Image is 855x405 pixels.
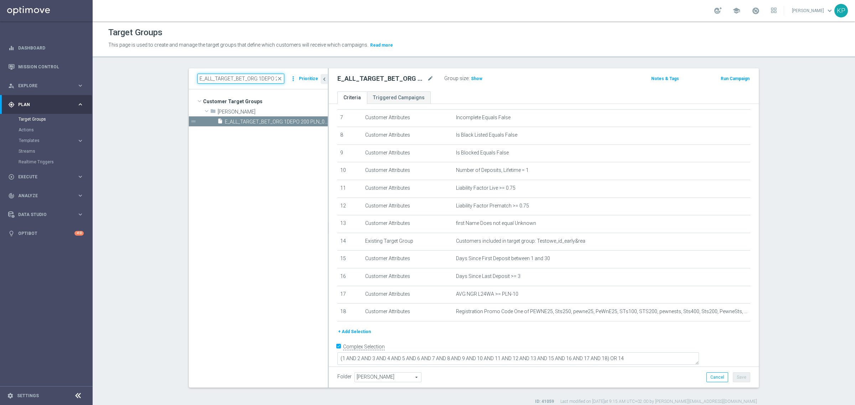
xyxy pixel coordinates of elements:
[337,198,362,215] td: 12
[18,175,77,179] span: Execute
[321,74,328,84] button: chevron_left
[19,116,74,122] a: Target Groups
[362,286,453,304] td: Customer Attributes
[7,393,14,399] i: settings
[218,109,328,115] span: And&#x17C;elika B.
[427,74,434,83] i: mode_edit
[456,185,515,191] span: Liability Factor Live >= 0.75
[19,138,77,143] div: Templates
[203,96,328,106] span: Customer Target Groups
[8,102,84,107] button: gps_fixed Plan keyboard_arrow_right
[8,83,77,89] div: Explore
[367,91,431,104] a: Triggered Campaigns
[535,399,554,405] label: ID: 41059
[362,180,453,198] td: Customer Attributes
[8,211,77,218] div: Data Studio
[8,45,15,51] i: equalizer
[77,101,84,108] i: keyboard_arrow_right
[8,193,84,199] button: track_changes Analyze keyboard_arrow_right
[19,138,70,143] span: Templates
[337,286,362,304] td: 17
[8,101,15,108] i: gps_fixed
[77,192,84,199] i: keyboard_arrow_right
[456,167,529,173] span: Number of Deposits, Lifetime = 1
[18,224,74,243] a: Optibot
[337,374,352,380] label: Folder
[8,231,84,236] button: lightbulb Optibot +10
[19,148,74,154] a: Streams
[732,7,740,15] span: school
[18,212,77,217] span: Data Studio
[337,127,362,145] td: 8
[456,238,585,244] span: Customers included in target group: Testowe_id_early&rea
[8,193,15,199] i: track_changes
[456,273,520,279] span: Days Since Last Deposit >= 3
[456,309,748,315] span: Registration Promo Code One of PEWNE25, Sts250, pewne25, PeWnE25, STs100, STS200, pewnests, Sts40...
[8,174,77,180] div: Execute
[456,203,529,209] span: Liability Factor Prematch >= 0.75
[362,215,453,233] td: Customer Attributes
[337,180,362,198] td: 11
[18,57,84,76] a: Mission Control
[8,224,84,243] div: Optibot
[362,127,453,145] td: Customer Attributes
[8,212,84,217] div: Data Studio keyboard_arrow_right
[77,173,84,180] i: keyboard_arrow_right
[733,372,750,382] button: Save
[362,251,453,268] td: Customer Attributes
[8,101,77,108] div: Plan
[8,193,77,199] div: Analyze
[362,144,453,162] td: Customer Attributes
[18,102,77,107] span: Plan
[471,76,482,81] span: Show
[444,75,468,81] label: Group size
[225,119,328,125] span: E_ALL_TARGET_BET_ORG 1DEPO 200 PLN_090925
[19,159,74,165] a: Realtime Triggers
[337,328,372,336] button: + Add Selection
[706,372,728,382] button: Cancel
[298,74,319,84] button: Prioritize
[720,75,750,83] button: Run Campaign
[277,76,283,81] span: close
[18,38,84,57] a: Dashboard
[456,132,517,138] span: Is Black Listed Equals False
[834,4,848,17] div: KP
[19,157,92,167] div: Realtime Triggers
[362,268,453,286] td: Customer Attributes
[362,198,453,215] td: Customer Attributes
[456,256,550,262] span: Days Since First Deposit between 1 and 30
[210,108,216,116] i: folder
[18,194,77,198] span: Analyze
[560,399,757,405] label: Last modified on [DATE] at 9:15 AM UTC+02:00 by [PERSON_NAME][EMAIL_ADDRESS][DOMAIN_NAME]
[791,5,834,16] a: [PERSON_NAME]keyboard_arrow_down
[468,75,470,81] label: :
[8,230,15,237] i: lightbulb
[8,83,15,89] i: person_search
[337,162,362,180] td: 10
[8,64,84,70] button: Mission Control
[8,57,84,76] div: Mission Control
[8,83,84,89] button: person_search Explore keyboard_arrow_right
[362,304,453,321] td: Customer Attributes
[456,150,509,156] span: Is Blocked Equals False
[8,174,15,180] i: play_circle_outline
[77,137,84,144] i: keyboard_arrow_right
[290,74,297,84] i: more_vert
[337,233,362,251] td: 14
[19,127,74,133] a: Actions
[197,74,284,84] input: Quick find group or folder
[108,42,368,48] span: This page is used to create and manage the target groups that define which customers will receive...
[337,304,362,321] td: 18
[19,138,84,143] button: Templates keyboard_arrow_right
[456,115,511,121] span: Incomplete Equals False
[217,118,223,126] i: insert_drive_file
[321,76,328,83] i: chevron_left
[8,174,84,180] button: play_circle_outline Execute keyboard_arrow_right
[826,7,834,15] span: keyboard_arrow_down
